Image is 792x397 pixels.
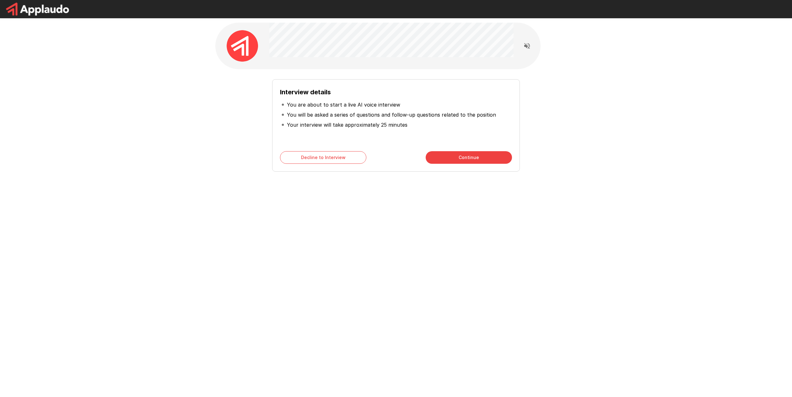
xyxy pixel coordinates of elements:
[280,151,366,164] button: Decline to Interview
[426,151,512,164] button: Continue
[287,111,496,119] p: You will be asked a series of questions and follow-up questions related to the position
[287,101,400,108] p: You are about to start a live AI voice interview
[521,40,533,52] button: Read questions aloud
[280,88,331,96] b: Interview details
[287,121,407,129] p: Your interview will take approximately 25 minutes
[227,30,258,62] img: applaudo_avatar.png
